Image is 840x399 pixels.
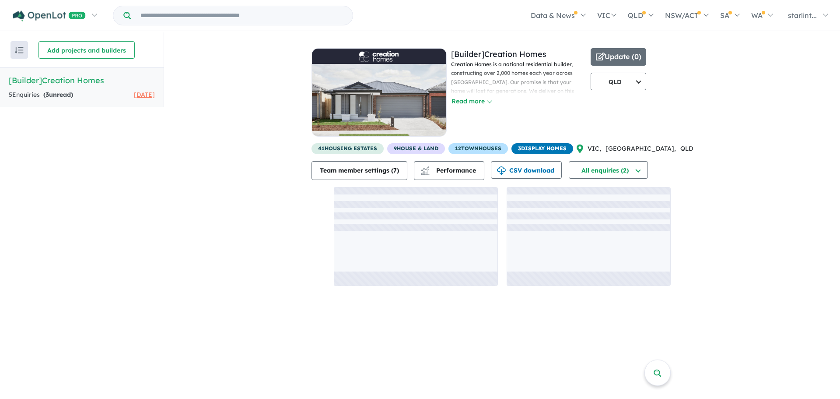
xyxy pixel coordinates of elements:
[421,166,429,171] img: line-chart.svg
[451,49,546,59] a: [Builder]Creation Homes
[43,91,73,99] strong: ( unread)
[134,91,155,99] span: [DATE]
[511,143,573,154] span: 3 Display Homes
[393,166,397,174] span: 7
[133,6,351,25] input: Try estate name, suburb, builder or developer
[451,60,586,158] p: Creation Homes is a national residential builder, constructing over 2,000 homes each year across ...
[311,48,447,143] a: Creation HomesCreation Homes
[591,48,647,66] button: Update (0)
[497,166,506,175] img: download icon
[448,143,508,154] span: 12 Townhouses
[605,144,676,154] span: [GEOGRAPHIC_DATA] ,
[451,96,492,106] button: Read more
[422,166,476,174] span: Performance
[45,91,49,99] span: 3
[387,143,445,154] span: 9 House & Land
[312,64,446,136] img: Creation Homes
[421,169,430,175] img: bar-chart.svg
[15,47,24,53] img: sort.svg
[9,90,73,100] div: 5 Enquir ies
[359,51,399,62] img: Creation Homes
[569,161,648,179] button: All enquiries (2)
[788,11,817,20] span: starlint...
[311,161,407,180] button: Team member settings (7)
[591,73,647,90] button: QLD
[13,11,86,21] img: Openlot PRO Logo White
[38,41,135,59] button: Add projects and builders
[9,74,155,86] h5: [Builder] Creation Homes
[414,161,484,180] button: Performance
[311,143,384,154] span: 41 housing estates
[680,144,693,154] span: QLD
[588,144,601,154] span: VIC ,
[491,161,562,179] button: CSV download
